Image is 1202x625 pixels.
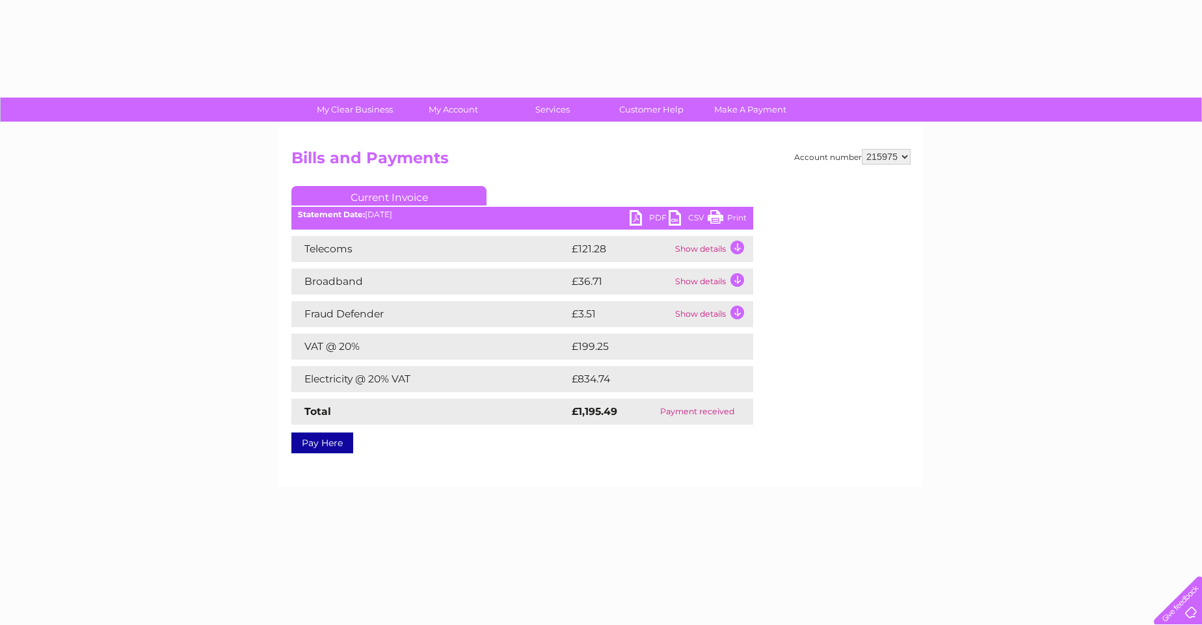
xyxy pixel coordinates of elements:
[304,405,331,418] strong: Total
[291,269,568,295] td: Broadband
[291,301,568,327] td: Fraud Defender
[672,236,753,262] td: Show details
[499,98,606,122] a: Services
[400,98,507,122] a: My Account
[572,405,617,418] strong: £1,195.49
[672,269,753,295] td: Show details
[291,236,568,262] td: Telecoms
[301,98,408,122] a: My Clear Business
[669,210,708,229] a: CSV
[708,210,747,229] a: Print
[568,301,672,327] td: £3.51
[291,432,353,453] a: Pay Here
[568,269,672,295] td: £36.71
[291,186,487,206] a: Current Invoice
[672,301,753,327] td: Show details
[291,210,753,219] div: [DATE]
[291,334,568,360] td: VAT @ 20%
[598,98,705,122] a: Customer Help
[568,236,672,262] td: £121.28
[298,209,365,219] b: Statement Date:
[568,366,730,392] td: £834.74
[794,149,911,165] div: Account number
[291,366,568,392] td: Electricity @ 20% VAT
[641,399,753,425] td: Payment received
[697,98,804,122] a: Make A Payment
[291,149,911,174] h2: Bills and Payments
[630,210,669,229] a: PDF
[568,334,729,360] td: £199.25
